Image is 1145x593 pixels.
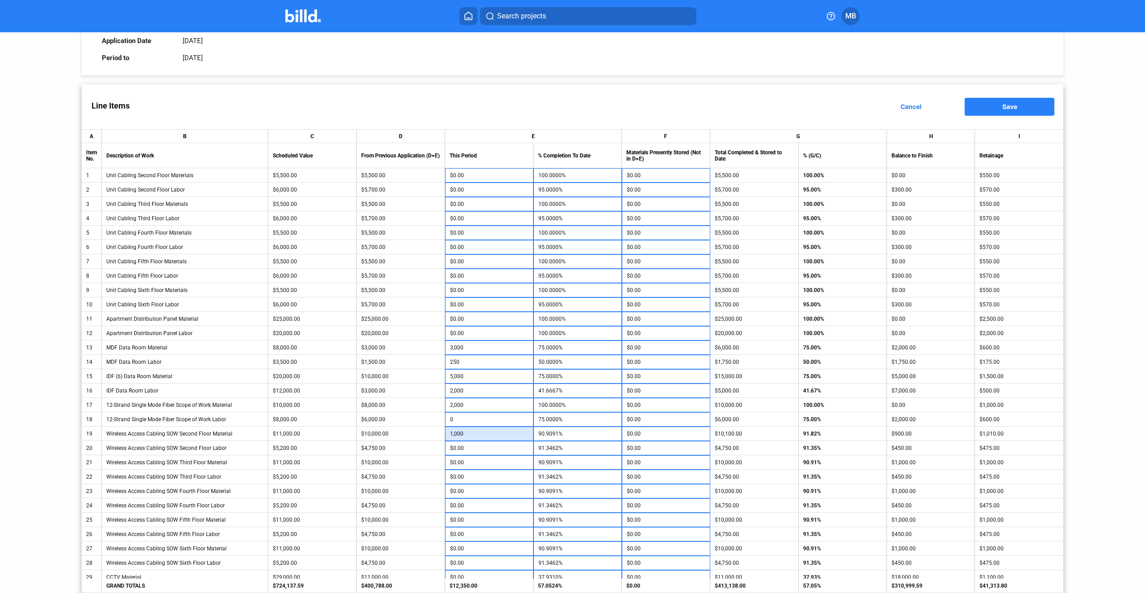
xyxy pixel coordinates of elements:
div: $300.00 [892,273,970,279]
div: $20,000.00 [273,373,352,379]
div: Wireless Access Cabling SOW Third Floor Labor [106,474,264,480]
div: $5,500.00 [715,287,794,293]
div: Wireless Access Cabling SOW Second Floor Material [106,431,264,437]
div: 19 [86,431,97,437]
td: $400,788.00 [357,579,445,593]
div: $5,200.00 [273,502,352,509]
div: $4,750.00 [715,531,794,537]
div: $550.00 [979,172,1059,179]
div: $5,500.00 [715,258,794,265]
th: Balance to Finish [887,143,975,168]
div: $4,750.00 [715,474,794,480]
div: $10,000.00 [715,402,794,408]
div: 4 [86,215,97,222]
th: H [887,130,975,143]
td: 75.00% [799,412,887,427]
div: $570.00 [979,301,1059,308]
div: $6,000.00 [361,416,440,423]
div: 8 [86,273,97,279]
td: 57.0524% [533,579,622,593]
div: $15,000.00 [715,373,794,379]
div: $475.00 [979,560,1059,566]
div: $1,000.00 [979,402,1059,408]
div: $4,750.00 [361,502,440,509]
td: 90.91% [799,513,887,527]
div: 18 [86,416,97,423]
div: $10,000.00 [361,459,440,466]
div: 10 [86,301,97,308]
div: $8,000.00 [273,344,352,351]
div: $11,000.00 [361,574,440,580]
th: From Previous Application (D+E) [357,143,445,168]
div: 7 [86,258,97,265]
div: $900.00 [892,431,970,437]
div: $18,000.00 [892,574,970,580]
div: $11,000.00 [715,574,794,580]
div: $175.00 [979,359,1059,365]
div: $1,100.00 [979,574,1059,580]
div: Wireless Access Cabling SOW Fourth Floor Material [106,488,264,494]
div: 1 [86,172,97,179]
div: 13 [86,344,97,351]
div: 24 [86,502,97,509]
th: % (G/C) [799,143,887,168]
span: Search projects [497,11,546,22]
div: $6,000.00 [273,244,352,250]
div: $12,000.00 [273,388,352,394]
th: % Completion To Date [533,143,622,168]
div: $6,000.00 [273,187,352,193]
td: 91.35% [799,441,887,455]
div: 12-Strand Single Mode Fiber Scope of Work Labor [106,416,264,423]
div: $570.00 [979,187,1059,193]
div: $600.00 [979,344,1059,351]
div: Unit Cabling Third Floor Labor [106,215,264,222]
span: Save [1002,103,1017,110]
td: $310,999.59 [887,579,975,593]
div: $5,700.00 [361,273,440,279]
div: 16 [86,388,97,394]
div: $3,000.00 [361,344,440,351]
div: $0.00 [892,258,970,265]
div: Wireless Access Cabling SOW Sixth Floor Labor [106,560,264,566]
div: $5,500.00 [273,287,352,293]
div: $11,000.00 [273,488,352,494]
div: $10,000.00 [361,545,440,552]
div: $5,500.00 [361,258,440,265]
td: 41.67% [799,384,887,398]
td: 100.00% [799,226,887,240]
div: $10,000.00 [361,517,440,523]
div: [DATE] [183,54,203,62]
div: $10,100.00 [715,431,794,437]
div: $25,000.00 [273,316,352,322]
td: 91.35% [799,556,887,570]
div: $450.00 [892,445,970,451]
div: $4,750.00 [361,531,440,537]
div: Period to [102,54,174,62]
div: $1,750.00 [715,359,794,365]
td: 100.00% [799,283,887,297]
div: Unit Cabling Third Floor Materials [106,201,264,207]
td: 90.91% [799,484,887,498]
div: 25 [86,517,97,523]
div: 5 [86,230,97,236]
button: Search projects [480,7,696,25]
td: 95.00% [799,211,887,226]
td: $724,137.59 [268,579,357,593]
div: $450.00 [892,560,970,566]
div: $8,000.00 [273,416,352,423]
div: $5,500.00 [715,201,794,207]
div: $6,000.00 [273,273,352,279]
div: $2,500.00 [979,316,1059,322]
div: 3 [86,201,97,207]
td: 100.00% [799,254,887,269]
div: $570.00 [979,244,1059,250]
div: $10,000.00 [361,373,440,379]
img: Billd Company Logo [285,9,321,22]
div: $0.00 [892,330,970,336]
td: $0.00 [622,579,710,593]
div: $5,200.00 [273,445,352,451]
div: $0.00 [892,402,970,408]
th: B [102,130,269,143]
div: $10,000.00 [715,459,794,466]
div: Unit Cabling Fourth Floor Materials [106,230,264,236]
